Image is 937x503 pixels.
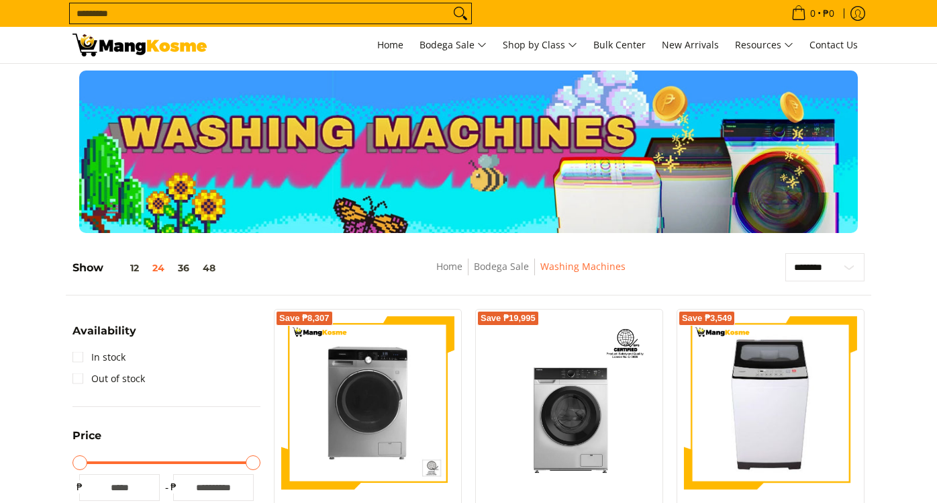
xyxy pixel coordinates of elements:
span: Bulk Center [593,38,646,51]
img: condura-7.5kg-topload-non-inverter-washing-machine-class-c-full-view-mang-kosme [689,316,852,490]
a: Resources [728,27,800,63]
button: 48 [196,263,222,273]
span: Resources [735,37,793,54]
button: Search [450,3,471,24]
span: Save ₱3,549 [682,314,732,322]
h5: Show [72,261,222,275]
span: Bodega Sale [420,37,487,54]
summary: Open [72,430,101,451]
img: Washing Machines l Mang Kosme: Home Appliances Warehouse Sale Partner [72,34,207,56]
a: Contact Us [803,27,865,63]
a: Home [436,260,462,273]
span: Contact Us [809,38,858,51]
span: Save ₱8,307 [279,314,330,322]
span: Price [72,430,101,441]
span: Shop by Class [503,37,577,54]
a: Bulk Center [587,27,652,63]
button: 36 [171,263,196,273]
img: Condura 10 KG Front Load Combo Inverter Washing Machine (Premium) [281,316,454,490]
a: Home [371,27,410,63]
span: ₱ [166,480,180,494]
a: Bodega Sale [413,27,493,63]
span: Save ₱19,995 [481,314,536,322]
a: Out of stock [72,368,145,390]
a: Bodega Sale [474,260,529,273]
a: Washing Machines [540,260,626,273]
a: New Arrivals [655,27,726,63]
span: New Arrivals [662,38,719,51]
span: 0 [808,9,818,18]
nav: Main Menu [220,27,865,63]
summary: Open [72,326,136,347]
a: In stock [72,347,126,368]
span: Home [377,38,403,51]
span: ₱ [72,480,86,494]
span: ₱0 [821,9,836,18]
img: Toshiba 10.5 KG Front Load Inverter Washing Machine (Class A) [483,316,656,490]
span: Availability [72,326,136,336]
button: 12 [103,263,146,273]
a: Shop by Class [496,27,584,63]
nav: Breadcrumbs [339,259,724,289]
span: • [787,6,838,21]
button: 24 [146,263,171,273]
